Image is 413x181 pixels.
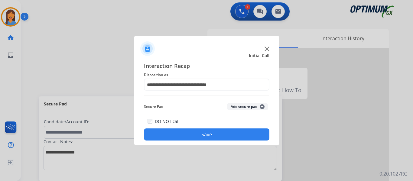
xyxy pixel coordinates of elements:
[144,103,163,110] span: Secure Pad
[144,95,269,96] img: contact-recap-line.svg
[227,103,268,110] button: Add secure pad+
[140,41,155,56] img: contactIcon
[144,71,269,79] span: Disposition as
[144,62,269,71] span: Interaction Recap
[379,170,407,177] p: 0.20.1027RC
[249,53,269,59] span: Initial Call
[260,104,265,109] span: +
[155,118,180,124] label: DO NOT call
[144,128,269,141] button: Save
